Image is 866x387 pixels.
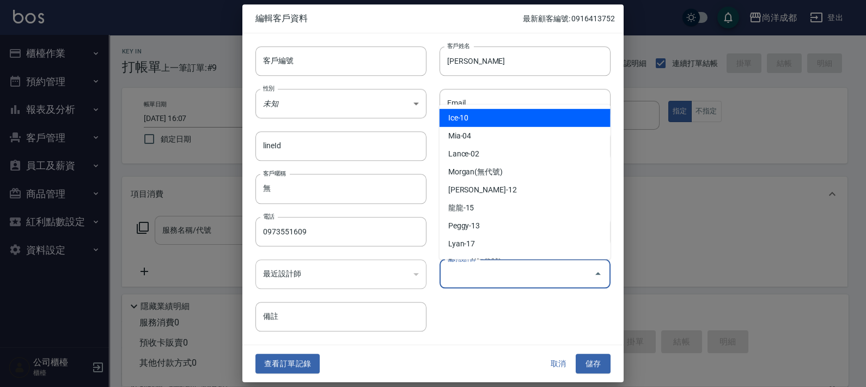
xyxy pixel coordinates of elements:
[523,13,615,25] p: 最新顧客編號: 0916413752
[541,354,576,374] button: 取消
[447,255,475,263] label: 偏好設計師
[440,199,611,217] li: 龍龍-15
[440,235,611,253] li: Lyan-17
[263,170,286,178] label: 客戶暱稱
[263,99,278,108] em: 未知
[440,253,611,271] li: Beyond(無代號)
[255,354,320,374] button: 查看訂單記錄
[440,181,611,199] li: [PERSON_NAME]-12
[440,163,611,181] li: Morgan(無代號)
[255,13,523,24] span: 編輯客戶資料
[440,109,611,127] li: Ice-10
[589,265,607,283] button: Close
[263,212,275,220] label: 電話
[440,127,611,145] li: Mia-04
[440,145,611,163] li: Lance-02
[576,354,611,374] button: 儲存
[440,217,611,235] li: Peggy-13
[263,84,275,92] label: 性別
[447,41,470,50] label: 客戶姓名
